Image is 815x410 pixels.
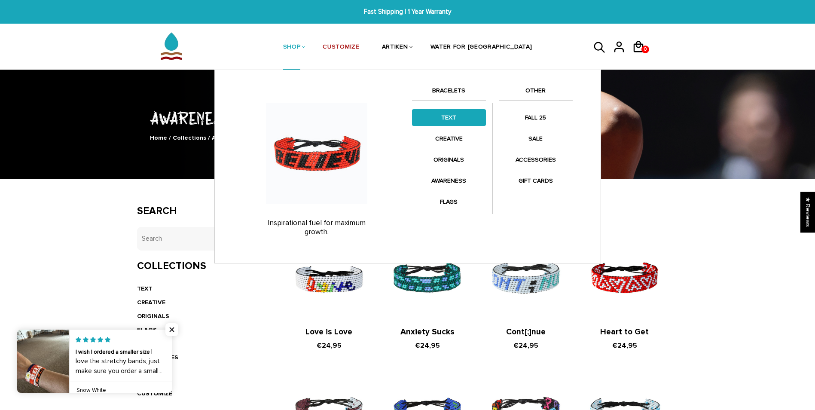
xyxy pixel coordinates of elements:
h3: Collections [137,260,263,272]
a: GIFT CARDS [499,172,573,189]
a: FLAGS [412,193,486,210]
a: Love is Love [305,327,352,337]
a: FLAGS [137,326,157,334]
a: Home [150,134,167,141]
a: TEXT [137,285,152,292]
span: €24,95 [612,341,637,350]
a: AWARENESS [412,172,486,189]
a: OTHER [499,86,573,100]
a: TEXT [412,109,486,126]
a: CREATIVE [137,299,165,306]
span: / [169,134,171,141]
span: €24,95 [415,341,440,350]
a: CREATIVE [412,130,486,147]
h1: AWARENESS [137,106,678,129]
a: SHOP [283,25,301,70]
a: SALE [499,130,573,147]
a: Anxiety Sucks [400,327,455,337]
span: AWARENESS [212,134,247,141]
a: ORIGINALS [412,151,486,168]
p: Inspirational fuel for maximum growth. [230,219,403,236]
span: €24,95 [513,341,538,350]
a: WATER FOR [GEOGRAPHIC_DATA] [430,25,532,70]
a: ARTIKEN [382,25,408,70]
a: BRACELETS [412,86,486,100]
input: Search [137,227,263,251]
a: Collections [173,134,206,141]
span: 0 [642,43,649,55]
h3: Search [137,205,263,217]
span: €24,95 [317,341,342,350]
span: Fast Shipping | 1 Year Warranty [250,7,565,17]
span: / [208,134,210,141]
a: Heart to Get [600,327,649,337]
a: CUSTOMIZE [323,25,359,70]
a: ACCESSORIES [499,151,573,168]
a: ORIGINALS [137,312,169,320]
span: Close popup widget [165,323,178,336]
a: FALL 25 [499,109,573,126]
a: 0 [632,56,651,57]
a: Cont[;]nue [506,327,546,337]
div: Click to open Judge.me floating reviews tab [800,192,815,233]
